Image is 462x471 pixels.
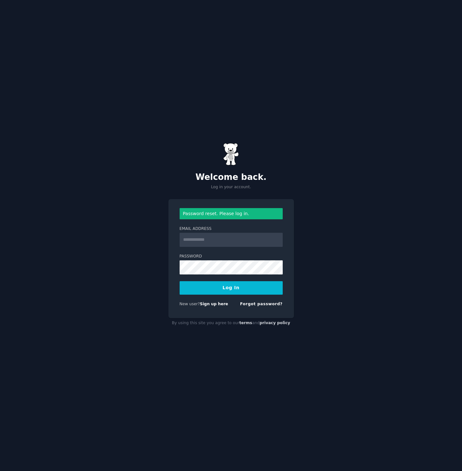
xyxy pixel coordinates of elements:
[168,172,294,182] h2: Welcome back.
[180,302,200,306] span: New user?
[223,143,239,165] img: Gummy Bear
[240,302,283,306] a: Forgot password?
[180,254,283,259] label: Password
[239,321,252,325] a: terms
[260,321,290,325] a: privacy policy
[180,226,283,232] label: Email Address
[200,302,228,306] a: Sign up here
[180,281,283,295] button: Log In
[180,208,283,219] div: Password reset. Please log in.
[168,184,294,190] p: Log in your account.
[168,318,294,328] div: By using this site you agree to our and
